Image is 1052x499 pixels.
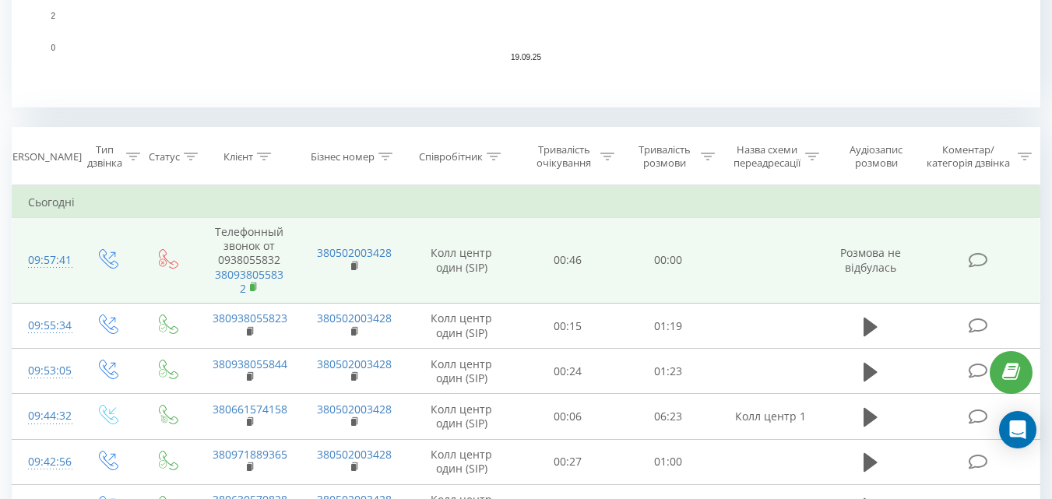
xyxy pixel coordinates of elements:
[51,12,55,20] text: 2
[406,439,518,484] td: Колл центр один (SIP)
[213,357,287,371] a: 380938055844
[317,245,392,260] a: 380502003428
[28,311,61,341] div: 09:55:34
[511,53,541,61] text: 19.09.25
[518,349,618,394] td: 00:24
[518,439,618,484] td: 00:27
[406,218,518,304] td: Колл центр один (SIP)
[999,411,1036,448] div: Open Intercom Messenger
[317,447,392,462] a: 380502003428
[518,394,618,439] td: 00:06
[618,394,719,439] td: 06:23
[406,349,518,394] td: Колл центр один (SIP)
[518,304,618,349] td: 00:15
[733,143,801,170] div: Назва схеми переадресації
[618,218,719,304] td: 00:00
[317,357,392,371] a: 380502003428
[317,311,392,325] a: 380502003428
[213,402,287,416] a: 380661574158
[311,150,375,163] div: Бізнес номер
[3,150,82,163] div: [PERSON_NAME]
[28,401,61,431] div: 09:44:32
[12,187,1040,218] td: Сьогодні
[719,394,823,439] td: Колл центр 1
[632,143,697,170] div: Тривалість розмови
[213,311,287,325] a: 380938055823
[618,304,719,349] td: 01:19
[406,394,518,439] td: Колл центр один (SIP)
[406,304,518,349] td: Колл центр один (SIP)
[223,150,253,163] div: Клієнт
[923,143,1014,170] div: Коментар/категорія дзвінка
[419,150,483,163] div: Співробітник
[28,245,61,276] div: 09:57:41
[28,447,61,477] div: 09:42:56
[197,218,301,304] td: Телефонный звонок от 0938055832
[317,402,392,416] a: 380502003428
[213,447,287,462] a: 380971889365
[51,44,55,52] text: 0
[87,143,122,170] div: Тип дзвінка
[618,439,719,484] td: 01:00
[840,245,901,274] span: Розмова не відбулась
[837,143,916,170] div: Аудіозапис розмови
[532,143,596,170] div: Тривалість очікування
[618,349,719,394] td: 01:23
[518,218,618,304] td: 00:46
[28,356,61,386] div: 09:53:05
[149,150,180,163] div: Статус
[215,267,283,296] a: 380938055832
